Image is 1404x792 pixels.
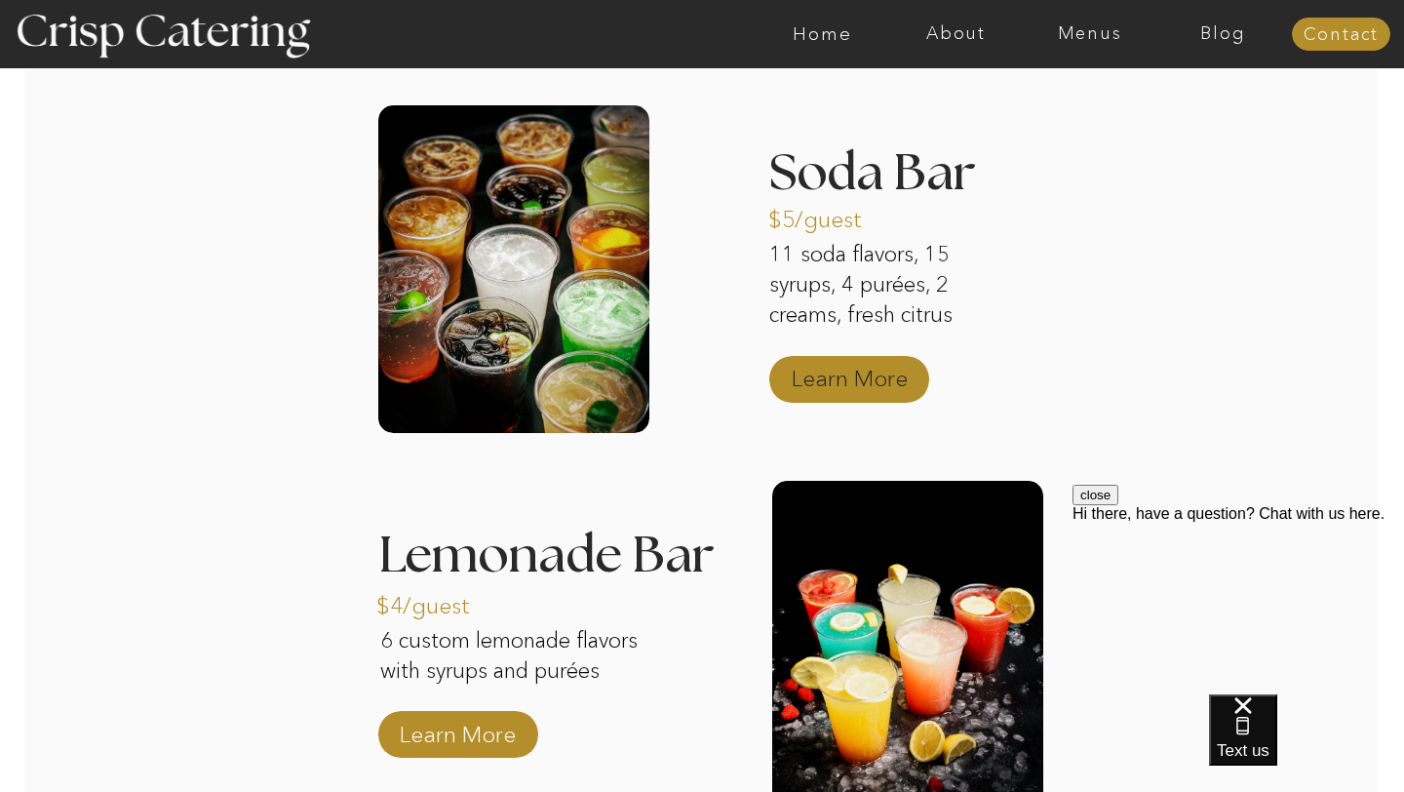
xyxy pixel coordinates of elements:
[1023,24,1156,44] a: Menus
[756,24,889,44] a: Home
[769,148,1040,202] h3: Soda Bar
[1209,694,1404,792] iframe: podium webchat widget bubble
[378,531,720,582] h3: Lemonade Bar
[376,573,506,629] p: $4/guest
[889,24,1023,44] a: About
[380,626,649,720] p: 6 custom lemonade flavors with syrups and purées
[785,345,915,402] a: Learn More
[768,186,898,243] p: $5/guest
[1292,25,1390,45] a: Contact
[1156,24,1290,44] a: Blog
[1072,485,1404,719] iframe: podium webchat widget prompt
[393,701,523,758] a: Learn More
[769,240,1012,334] p: 11 soda flavors, 15 syrups, 4 purées, 2 creams, fresh citrus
